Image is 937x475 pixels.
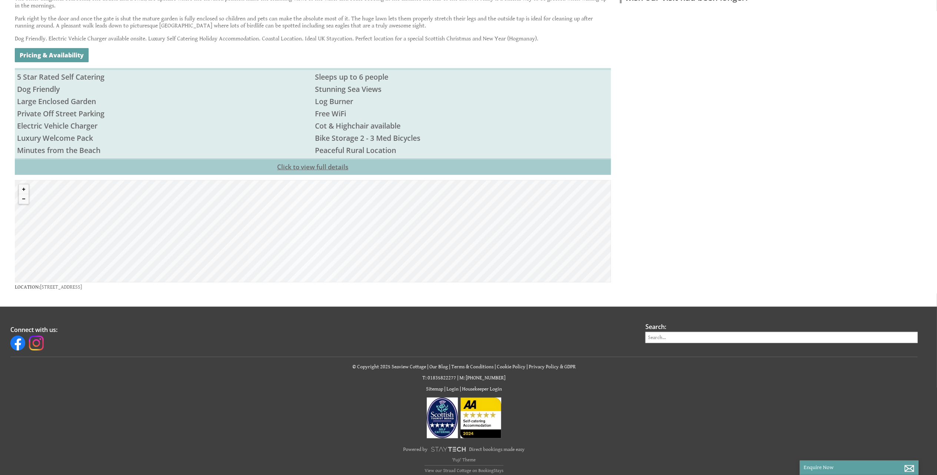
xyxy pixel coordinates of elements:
[423,375,456,381] a: T: 01835822277
[352,364,426,370] a: © Copyright 2025 Seaview Cottage
[444,386,445,392] span: |
[15,144,313,156] li: Minutes from the Beach
[15,107,313,120] li: Private Off Street Parking
[462,386,502,392] a: Housekeeper Login
[15,284,40,290] strong: Location:
[313,132,611,144] li: Bike Storage 2 - 3 Med Bicycles
[15,83,313,95] li: Dog Friendly
[460,386,461,392] span: |
[460,375,506,381] a: M: [PHONE_NUMBER]
[526,364,528,370] span: |
[15,282,611,292] p: [STREET_ADDRESS]
[645,323,918,331] h3: Search:
[15,71,313,83] li: 5 Star Rated Self Catering
[804,464,915,471] p: Enquire Now
[15,95,313,107] li: Large Enclosed Garden
[461,398,501,438] img: AA - Self Catering - AA Self Catering Award 2024
[425,465,504,474] a: View our Straad Cottage on BookingStays
[431,445,466,454] img: scrumpy.png
[15,120,313,132] li: Electric Vehicle Charger
[313,107,611,120] li: Free WiFi
[313,95,611,107] li: Log Burner
[15,159,611,175] a: Click to view full details
[15,48,89,62] a: Pricing & Availability
[497,364,525,370] a: Cookie Policy
[446,386,459,392] a: Login
[313,71,611,83] li: Sleeps up to 6 people
[427,398,458,438] img: Visit Scotland - Self Catering - Visit Scotland
[313,144,611,156] li: Peaceful Rural Location
[313,83,611,95] li: Stunning Sea Views
[19,185,29,194] button: Zoom in
[426,386,443,392] a: Sitemap
[427,364,428,370] span: |
[15,132,313,144] li: Luxury Welcome Pack
[10,443,918,456] a: Powered byDirect bookings made easy
[15,35,611,42] p: Dog Friendly. Electric Vehicle Charger available onsite. Luxury Self Catering Holiday Accommodati...
[10,336,25,351] img: Facebook
[15,15,611,29] p: Park right by the door and once the gate is shut the mature garden is fully enclosed so children ...
[458,375,459,381] span: |
[529,364,576,370] a: Privacy Policy & GDPR
[449,364,450,370] span: |
[313,120,611,132] li: Cot & Highchair available
[29,336,44,351] img: Instagram
[451,364,494,370] a: Terms & Conditions
[429,364,448,370] a: Our Blog
[645,332,918,343] input: Search...
[10,326,627,334] h3: Connect with us:
[10,457,918,463] p: 'Fuji' Theme
[15,180,611,282] canvas: Map
[495,364,496,370] span: |
[19,194,29,204] button: Zoom out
